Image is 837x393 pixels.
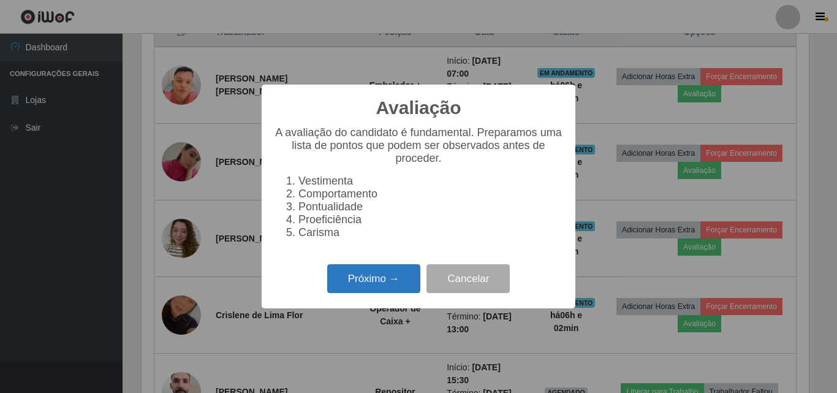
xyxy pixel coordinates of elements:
h2: Avaliação [376,97,461,119]
li: Pontualidade [298,200,563,213]
li: Proeficiência [298,213,563,226]
p: A avaliação do candidato é fundamental. Preparamos uma lista de pontos que podem ser observados a... [274,126,563,165]
button: Próximo → [327,264,420,293]
li: Vestimenta [298,175,563,188]
button: Cancelar [426,264,510,293]
li: Comportamento [298,188,563,200]
li: Carisma [298,226,563,239]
